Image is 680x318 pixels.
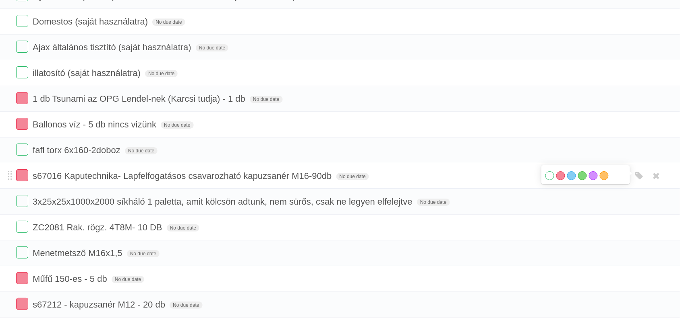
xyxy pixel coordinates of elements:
[16,169,28,181] label: Done
[250,96,282,103] span: No due date
[170,302,202,309] span: No due date
[167,224,199,232] span: No due date
[578,171,587,180] label: Green
[33,300,167,310] span: s67212 - kapuzsanér M12 - 20 db
[33,248,124,258] span: Menetmetsző M16x1,5
[567,171,576,180] label: Blue
[16,195,28,207] label: Done
[33,68,143,78] span: illatosító (saját használatra)
[16,41,28,53] label: Done
[33,274,109,284] span: Műfű 150-es - 5 db
[16,66,28,78] label: Done
[161,121,193,129] span: No due date
[16,298,28,310] label: Done
[336,173,369,180] span: No due date
[33,171,334,181] span: s67016 Kaputechnika- Lapfelfogatásos csavarozható kapuzsanér M16-90db
[33,16,150,27] span: Domestos (saját használatra)
[589,171,598,180] label: Purple
[16,272,28,284] label: Done
[112,276,144,283] span: No due date
[196,44,228,51] span: No due date
[16,144,28,156] label: Done
[33,119,158,129] span: Ballonos víz - 5 db nincs vizünk
[152,18,185,26] span: No due date
[125,147,158,154] span: No due date
[33,197,415,207] span: 3x25x25x1000x2000 síkháló 1 paletta, amit kölcsön adtunk, nem sürős, csak ne legyen elfelejtve
[33,222,164,232] span: ZC2081 Rak. rögz. 4T8M- 10 DB
[600,171,609,180] label: Orange
[33,145,122,155] span: fafl torx 6x160-2doboz
[556,171,565,180] label: Red
[16,221,28,233] label: Done
[145,70,178,77] span: No due date
[417,199,450,206] span: No due date
[16,15,28,27] label: Done
[16,246,28,259] label: Done
[33,42,193,52] span: Ajax általános tisztító (saját használatra)
[33,94,247,104] span: 1 db Tsunami az OPG Lenđel-nek (Karcsi tudja) - 1 db
[545,171,554,180] label: White
[16,92,28,104] label: Done
[16,118,28,130] label: Done
[127,250,160,257] span: No due date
